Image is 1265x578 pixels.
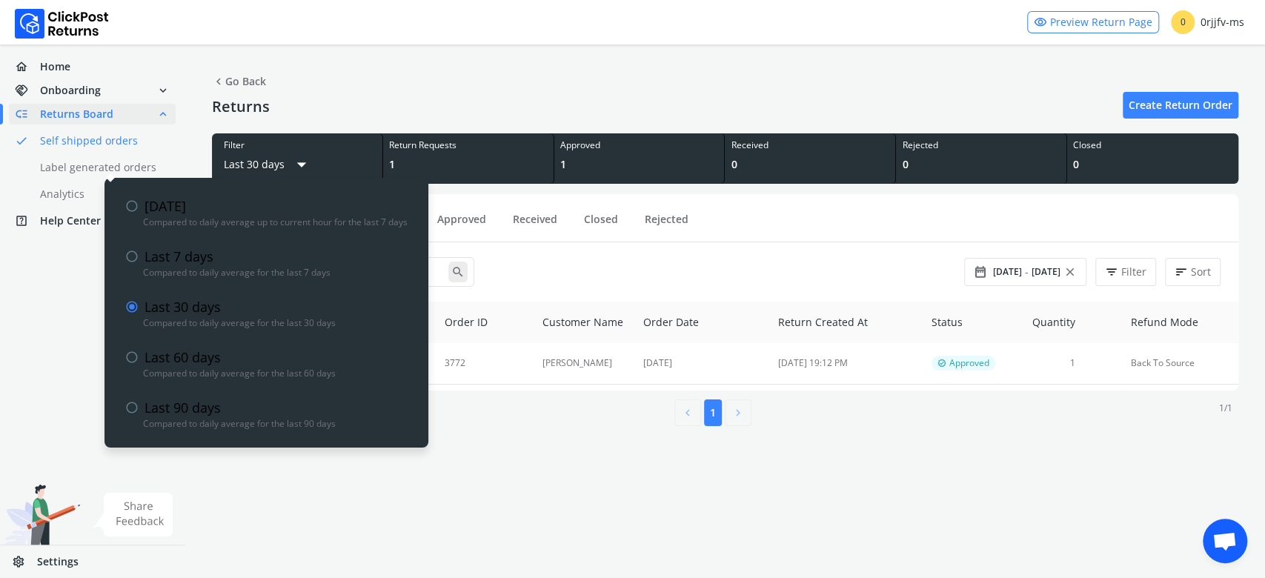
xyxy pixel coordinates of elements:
span: radio_button_unchecked [125,196,139,216]
a: homeHome [9,56,176,77]
span: handshake [15,80,40,101]
img: share feedback [93,493,173,537]
th: Quantity [1023,302,1122,343]
span: low_priority [15,104,40,124]
div: Last 7 days [125,246,408,267]
a: Create Return Order [1123,92,1238,119]
th: Order Date [634,302,768,343]
span: visibility [1034,12,1047,33]
td: [DATE] [634,343,768,385]
button: 1 [704,399,722,426]
span: chevron_right [731,402,745,423]
div: 0rjjfv-ms [1171,10,1244,34]
h4: Returns [212,98,270,116]
span: expand_less [156,104,170,124]
div: Last 90 days [125,397,408,418]
span: Returns Board [40,107,113,122]
a: help_centerHelp Center [9,210,176,231]
div: 1 [560,157,719,172]
div: Filter [224,139,371,151]
th: Order ID [436,302,533,343]
p: 1 / 1 [1219,402,1232,414]
div: Rejected [902,139,1060,151]
div: [DATE] [125,196,408,216]
a: Open chat [1203,519,1247,563]
span: radio_button_unchecked [125,246,139,267]
span: radio_button_checked [125,296,139,317]
div: Return Requests [389,139,548,151]
span: [DATE] [1032,266,1060,278]
span: Approved [949,357,989,369]
span: Onboarding [40,83,101,98]
a: Closed [578,212,624,238]
span: chevron_left [681,402,694,423]
span: Filter [1121,265,1146,279]
div: Compared to daily average for the last 90 days [143,418,408,430]
span: Home [40,59,70,74]
a: Approved [431,212,492,238]
span: verified [937,357,946,369]
div: Last 30 days [125,296,408,317]
div: Compared to daily average up to current hour for the last 7 days [143,216,408,228]
th: Customer Name [534,302,635,343]
span: date_range [974,262,987,282]
span: - [1025,265,1029,279]
button: chevron_right [725,399,751,426]
button: sortSort [1165,258,1221,286]
td: 1 [1023,343,1122,385]
span: search [448,262,468,282]
span: settings [12,551,37,572]
div: 0 [1073,157,1232,172]
button: Last 30 daysarrow_drop_down [224,151,313,178]
td: Back To Source [1122,343,1238,385]
a: Rejected [639,212,694,238]
span: radio_button_unchecked [125,397,139,418]
div: Compared to daily average for the last 30 days [143,317,408,329]
div: Compared to daily average for the last 7 days [143,267,408,279]
a: Received [507,212,563,238]
div: 0 [902,157,1060,172]
span: close [1063,262,1077,282]
span: 0 [1171,10,1195,34]
span: [DATE] [993,266,1022,278]
div: Last 60 days [125,347,408,368]
td: [PERSON_NAME] [534,343,635,385]
span: help_center [15,210,40,231]
th: Refund Mode [1122,302,1238,343]
span: Settings [37,554,79,569]
span: arrow_drop_down [290,151,313,178]
div: 1 [389,157,548,172]
div: Closed [1073,139,1232,151]
div: Received [731,139,889,151]
div: 0 [731,157,889,172]
span: Help Center [40,213,101,228]
a: Label generated orders [9,157,193,178]
span: done [15,130,28,151]
th: Status [923,302,1023,343]
div: Compared to daily average for the last 60 days [143,368,408,379]
div: Approved [560,139,719,151]
button: chevron_left [674,399,701,426]
td: 3772 [436,343,533,385]
img: Logo [15,9,109,39]
span: expand_more [156,80,170,101]
a: Analytics [9,184,193,205]
span: chevron_left [212,71,225,92]
span: radio_button_unchecked [125,347,139,368]
th: Return Created At [768,302,923,343]
td: [DATE] 19:12 PM [768,343,923,385]
span: sort [1175,262,1188,282]
span: filter_list [1105,262,1118,282]
span: home [15,56,40,77]
a: doneSelf shipped orders [9,130,193,151]
a: visibilityPreview Return Page [1027,11,1159,33]
span: Go Back [212,71,266,92]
